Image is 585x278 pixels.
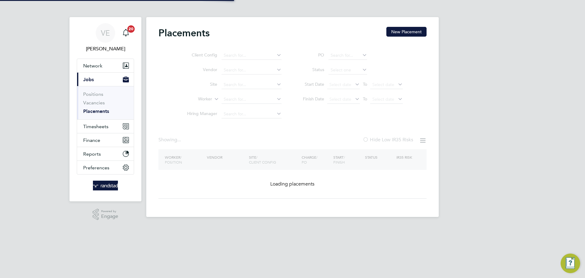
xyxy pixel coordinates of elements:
span: Engage [101,214,118,219]
span: Network [83,63,102,69]
span: Preferences [83,165,109,171]
button: Timesheets [77,120,134,133]
button: Jobs [77,73,134,86]
a: Placements [83,108,109,114]
button: New Placement [386,27,427,37]
span: ... [177,137,181,143]
button: Finance [77,133,134,147]
span: VE [101,29,110,37]
button: Network [77,59,134,72]
a: Go to home page [77,181,134,190]
div: Showing [158,137,182,143]
button: Preferences [77,161,134,174]
span: Jobs [83,77,94,82]
a: Powered byEngage [93,209,119,220]
label: Hide Low IR35 Risks [363,137,413,143]
span: Timesheets [83,124,108,129]
span: Finance [83,137,100,143]
a: Vacancies [83,100,105,106]
button: Engage Resource Center [561,254,580,273]
a: Positions [83,91,103,97]
img: randstad-logo-retina.png [93,181,118,190]
span: Vicky Egan [77,45,134,52]
h2: Placements [158,27,210,39]
span: Reports [83,151,101,157]
span: Powered by [101,209,118,214]
span: 20 [127,25,135,33]
a: VE[PERSON_NAME] [77,23,134,52]
button: Reports [77,147,134,161]
div: Jobs [77,86,134,119]
a: 20 [120,23,132,43]
nav: Main navigation [69,17,141,201]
